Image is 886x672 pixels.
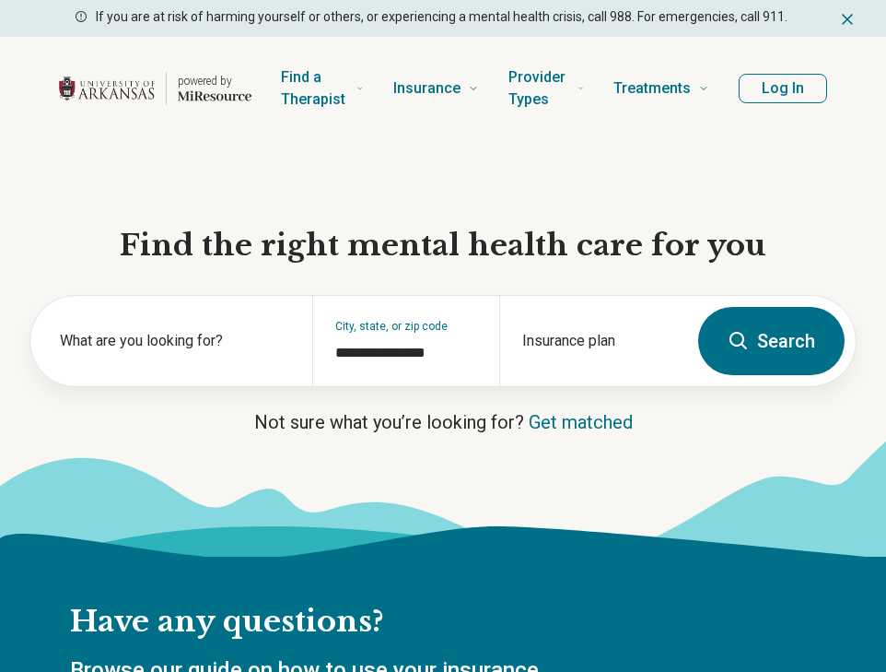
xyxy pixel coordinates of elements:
p: Not sure what you’re looking for? [29,409,857,435]
a: Insurance [393,52,479,125]
button: Search [698,307,845,375]
a: Get matched [529,411,633,433]
h1: Find the right mental health care for you [29,227,857,265]
span: Insurance [393,76,460,101]
a: Home page [59,59,251,118]
button: Dismiss [838,7,857,29]
p: powered by [178,74,251,88]
label: What are you looking for? [60,330,290,352]
p: If you are at risk of harming yourself or others, or experiencing a mental health crisis, call 98... [96,7,787,27]
a: Find a Therapist [281,52,364,125]
a: Treatments [613,52,709,125]
button: Log In [739,74,827,103]
span: Provider Types [508,65,570,112]
h2: Have any questions? [70,603,773,642]
span: Find a Therapist [281,65,349,112]
a: Provider Types [508,52,584,125]
span: Treatments [613,76,691,101]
